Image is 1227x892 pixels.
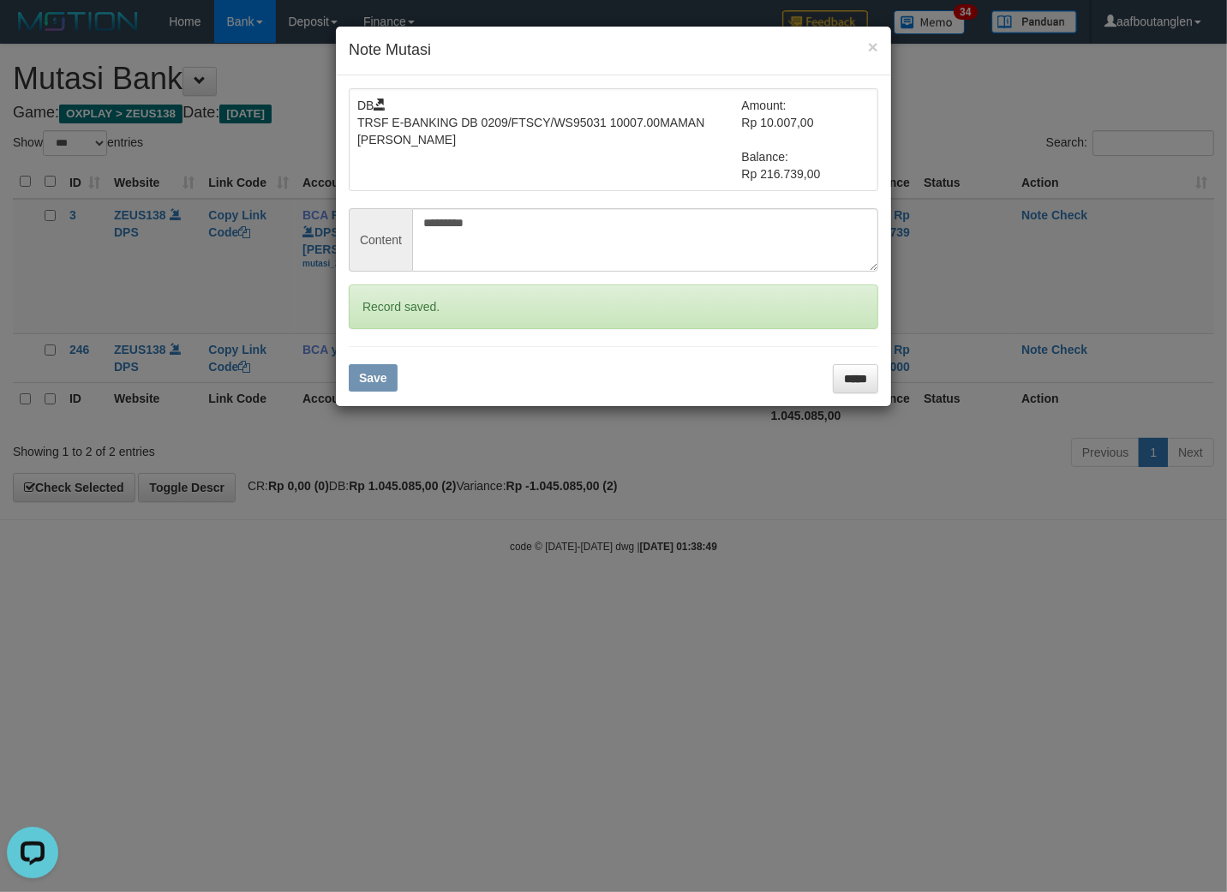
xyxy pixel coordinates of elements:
h4: Note Mutasi [349,39,878,62]
span: Save [359,371,387,385]
button: Open LiveChat chat widget [7,7,58,58]
span: Content [349,208,412,272]
button: Save [349,364,398,392]
button: × [868,38,878,56]
td: Amount: Rp 10.007,00 Balance: Rp 216.739,00 [742,97,871,183]
div: Record saved. [349,284,878,329]
td: DB TRSF E-BANKING DB 0209/FTSCY/WS95031 10007.00MAMAN [PERSON_NAME] [357,97,742,183]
